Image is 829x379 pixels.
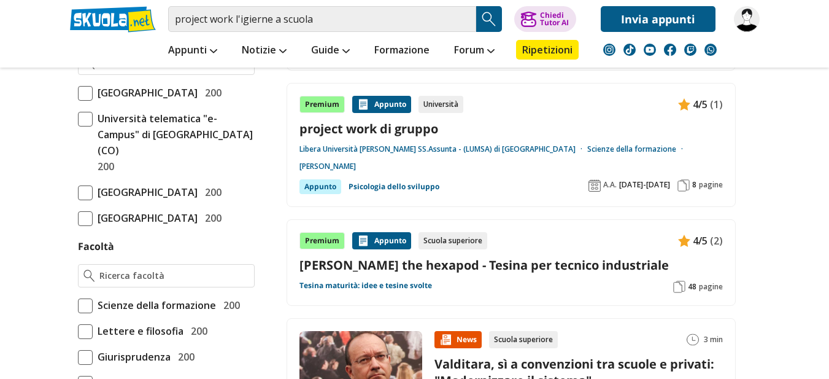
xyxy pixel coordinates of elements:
[93,210,198,226] span: [GEOGRAPHIC_DATA]
[677,179,690,192] img: Pagine
[299,120,723,137] a: project work di gruppo
[78,240,114,253] label: Facoltà
[601,6,715,32] a: Invia appunti
[299,162,356,171] a: [PERSON_NAME]
[165,40,220,62] a: Appunti
[664,44,676,56] img: facebook
[299,144,587,154] a: Libera Università [PERSON_NAME] SS.Assunta - (LUMSA) di [GEOGRAPHIC_DATA]
[588,179,601,192] img: Anno accademico
[734,6,760,32] img: MAlessia.02
[451,40,498,62] a: Forum
[704,44,717,56] img: WhatsApp
[710,233,723,249] span: (2)
[516,40,579,60] a: Ripetizioni
[699,282,723,292] span: pagine
[684,44,696,56] img: twitch
[688,282,696,292] span: 48
[239,40,290,62] a: Notizie
[168,6,476,32] input: Cerca appunti, riassunti o versioni
[371,40,433,62] a: Formazione
[693,233,708,249] span: 4/5
[434,331,482,348] div: News
[693,96,708,112] span: 4/5
[514,6,576,32] button: ChiediTutor AI
[418,232,487,249] div: Scuola superiore
[218,297,240,313] span: 200
[200,184,222,200] span: 200
[299,179,341,194] div: Appunto
[299,257,723,273] a: [PERSON_NAME] the hexapod - Tesina per tecnico industriale
[357,235,369,247] img: Appunti contenuto
[93,184,198,200] span: [GEOGRAPHIC_DATA]
[476,6,502,32] button: Search Button
[692,180,696,190] span: 8
[687,334,699,346] img: Tempo lettura
[200,210,222,226] span: 200
[93,111,255,158] span: Università telematica "e-Campus" di [GEOGRAPHIC_DATA] (CO)
[587,144,688,154] a: Scienze della formazione
[352,232,411,249] div: Appunto
[173,349,195,365] span: 200
[418,96,463,113] div: Università
[678,98,690,111] img: Appunti contenuto
[299,96,345,113] div: Premium
[93,323,183,339] span: Lettere e filosofia
[678,235,690,247] img: Appunti contenuto
[93,158,114,174] span: 200
[619,180,670,190] span: [DATE]-[DATE]
[603,180,617,190] span: A.A.
[99,270,249,282] input: Ricerca facoltà
[349,179,439,194] a: Psicologia dello sviluppo
[186,323,207,339] span: 200
[704,331,723,348] span: 3 min
[93,85,198,101] span: [GEOGRAPHIC_DATA]
[710,96,723,112] span: (1)
[200,85,222,101] span: 200
[623,44,636,56] img: tiktok
[540,12,569,26] div: Chiedi Tutor AI
[308,40,353,62] a: Guide
[480,10,498,28] img: Cerca appunti, riassunti o versioni
[673,281,685,293] img: Pagine
[699,180,723,190] span: pagine
[603,44,615,56] img: instagram
[93,349,171,365] span: Giurisprudenza
[83,270,95,282] img: Ricerca facoltà
[489,331,558,348] div: Scuola superiore
[439,334,452,346] img: News contenuto
[299,281,432,291] a: Tesina maturità: idee e tesine svolte
[644,44,656,56] img: youtube
[357,98,369,111] img: Appunti contenuto
[93,297,216,313] span: Scienze della formazione
[352,96,411,113] div: Appunto
[299,232,345,249] div: Premium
